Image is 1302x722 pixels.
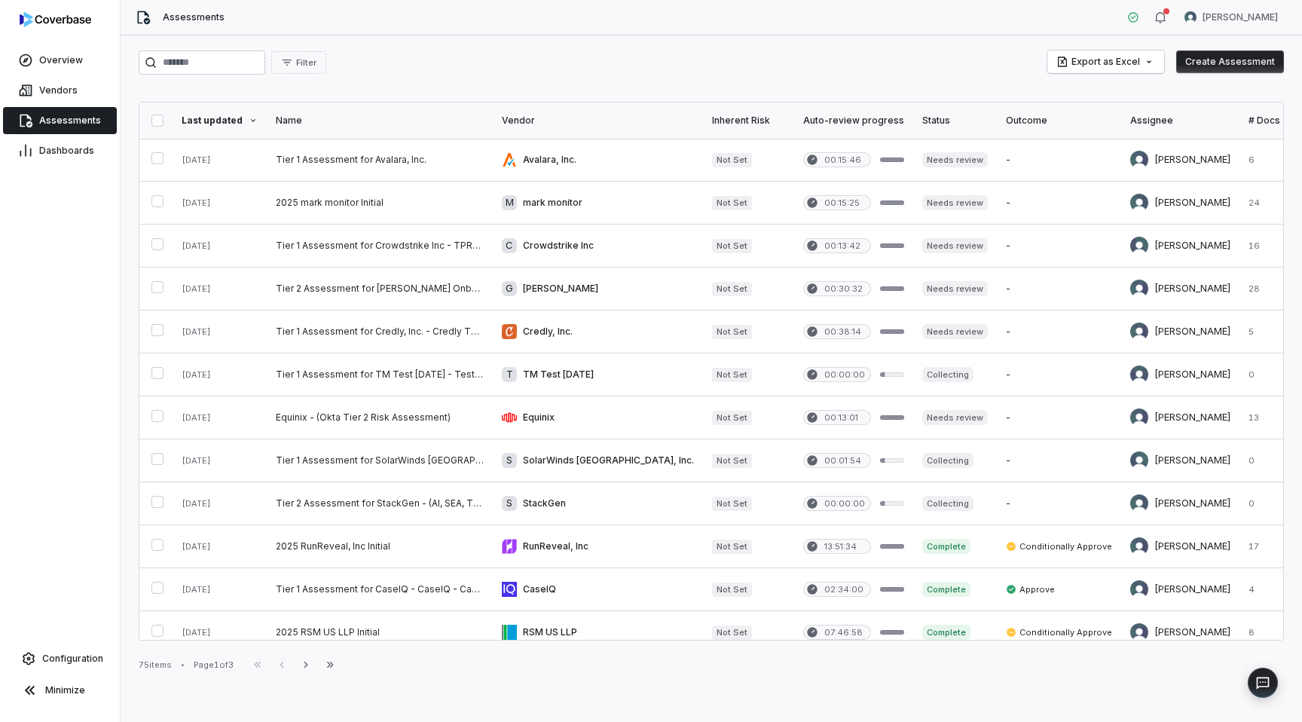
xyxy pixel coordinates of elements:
[42,653,103,665] span: Configuration
[1130,323,1148,341] img: Samuel Folarin avatar
[182,115,258,127] div: Last updated
[997,268,1121,311] td: -
[6,645,114,672] a: Configuration
[163,11,225,23] span: Assessments
[1130,408,1148,427] img: Samuel Folarin avatar
[997,139,1121,182] td: -
[1175,6,1287,29] button: Sayantan Bhattacherjee avatar[PERSON_NAME]
[1130,451,1148,470] img: Adeola Ajiginni avatar
[997,182,1121,225] td: -
[3,47,117,74] a: Overview
[997,353,1121,396] td: -
[712,115,785,127] div: Inherent Risk
[39,84,78,96] span: Vendors
[922,115,988,127] div: Status
[1130,494,1148,512] img: Sayantan Bhattacherjee avatar
[1130,366,1148,384] img: Tomo Majima avatar
[997,311,1121,353] td: -
[1203,11,1278,23] span: [PERSON_NAME]
[139,659,172,671] div: 75 items
[502,115,694,127] div: Vendor
[1130,623,1148,641] img: Samuel Folarin avatar
[39,115,101,127] span: Assessments
[1130,537,1148,555] img: Samuel Folarin avatar
[194,659,234,671] div: Page 1 of 3
[6,675,114,705] button: Minimize
[45,684,85,696] span: Minimize
[997,482,1121,525] td: -
[181,659,185,670] div: •
[3,137,117,164] a: Dashboards
[1176,50,1284,73] button: Create Assessment
[39,145,94,157] span: Dashboards
[276,115,484,127] div: Name
[3,77,117,104] a: Vendors
[20,12,91,27] img: logo-D7KZi-bG.svg
[1130,115,1230,127] div: Assignee
[1249,115,1280,127] div: # Docs
[997,439,1121,482] td: -
[1130,237,1148,255] img: Adeola Ajiginni avatar
[1184,11,1197,23] img: Sayantan Bhattacherjee avatar
[803,115,904,127] div: Auto-review progress
[296,57,316,69] span: Filter
[997,396,1121,439] td: -
[1006,115,1112,127] div: Outcome
[3,107,117,134] a: Assessments
[1130,280,1148,298] img: Samuel Folarin avatar
[271,51,326,74] button: Filter
[1047,50,1164,73] button: Export as Excel
[1130,194,1148,212] img: Sayantan Bhattacherjee avatar
[1130,151,1148,169] img: Samuel Folarin avatar
[997,225,1121,268] td: -
[39,54,83,66] span: Overview
[1130,580,1148,598] img: Samuel Folarin avatar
